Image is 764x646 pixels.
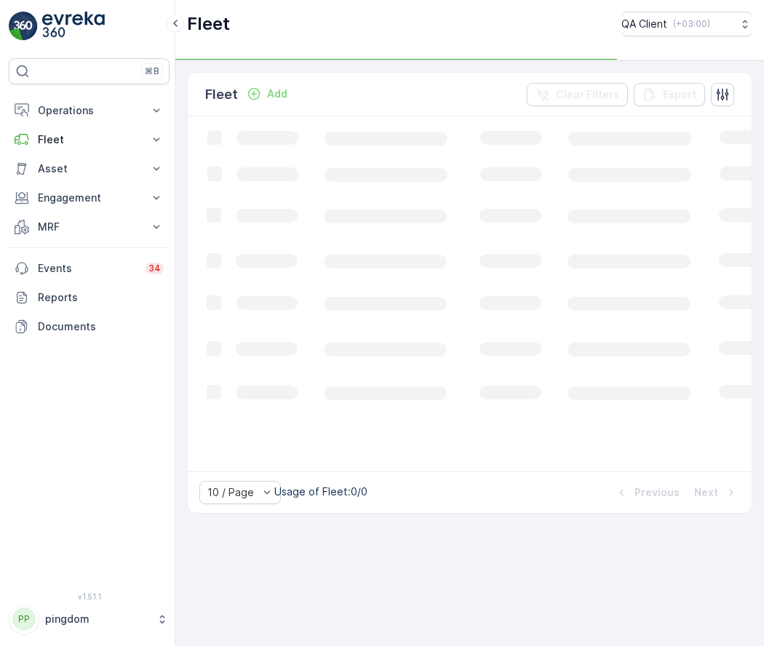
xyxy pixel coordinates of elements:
[693,484,740,501] button: Next
[38,191,140,205] p: Engagement
[38,290,164,305] p: Reports
[556,87,619,102] p: Clear Filters
[634,485,680,500] p: Previous
[12,607,36,631] div: PP
[9,592,170,601] span: v 1.51.1
[38,161,140,176] p: Asset
[613,484,681,501] button: Previous
[9,283,170,312] a: Reports
[148,263,161,274] p: 34
[145,65,159,77] p: ⌘B
[9,312,170,341] a: Documents
[663,87,696,102] p: Export
[9,254,170,283] a: Events34
[267,87,287,101] p: Add
[38,220,140,234] p: MRF
[38,261,137,276] p: Events
[241,85,293,103] button: Add
[9,604,170,634] button: PPpingdom
[205,84,238,105] p: Fleet
[694,485,718,500] p: Next
[38,319,164,334] p: Documents
[621,17,667,31] p: QA Client
[42,12,105,41] img: logo_light-DOdMpM7g.png
[9,183,170,212] button: Engagement
[9,12,38,41] img: logo
[634,83,705,106] button: Export
[9,212,170,242] button: MRF
[9,96,170,125] button: Operations
[9,154,170,183] button: Asset
[187,12,230,36] p: Fleet
[621,12,752,36] button: QA Client(+03:00)
[9,125,170,154] button: Fleet
[38,132,140,147] p: Fleet
[45,612,149,626] p: pingdom
[527,83,628,106] button: Clear Filters
[274,484,367,499] p: Usage of Fleet : 0/0
[673,18,710,30] p: ( +03:00 )
[38,103,140,118] p: Operations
